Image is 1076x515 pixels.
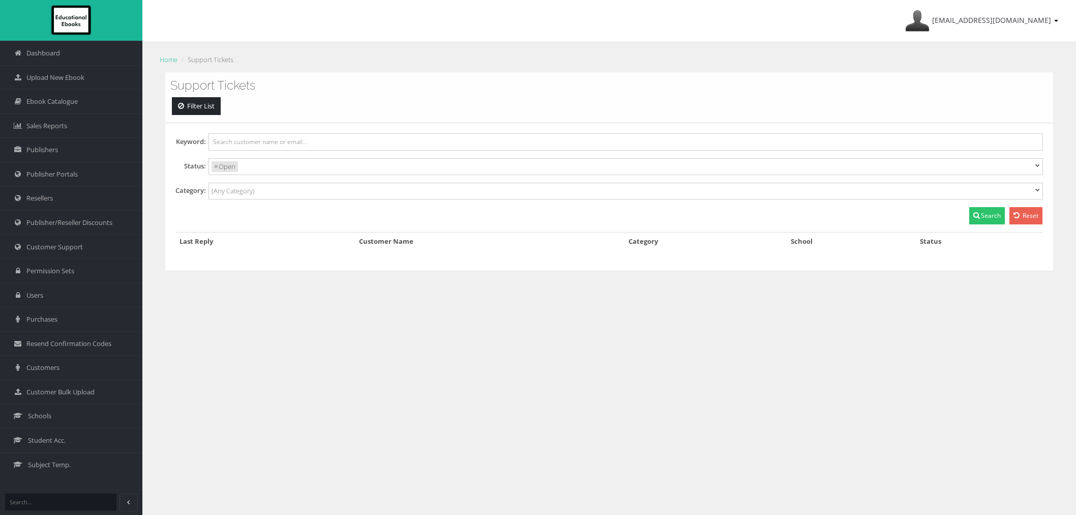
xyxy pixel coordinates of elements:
[26,242,83,252] span: Customer Support
[28,436,66,445] span: Student Acc.
[26,339,111,349] span: Resend Confirmation Codes
[212,186,284,196] input: (Any Category)
[26,145,58,155] span: Publishers
[26,266,74,276] span: Permission Sets
[172,97,221,115] a: Filter List
[26,387,95,397] span: Customer Bulk Upload
[26,193,53,203] span: Resellers
[355,232,624,250] th: Customer Name
[787,232,916,250] th: School
[26,314,57,324] span: Purchases
[26,48,60,58] span: Dashboard
[208,133,1043,151] input: Search customer name or email...
[28,460,71,470] span: Subject Temp.
[28,411,51,421] span: Schools
[26,97,78,106] span: Ebook Catalogue
[916,232,1043,250] th: Status
[212,161,238,172] li: Open
[26,363,59,373] span: Customers
[1009,207,1042,224] a: Reset
[26,218,112,227] span: Publisher/Reseller Discounts
[26,121,67,131] span: Sales Reports
[26,291,43,300] span: Users
[179,54,233,65] li: Support Tickets
[624,232,787,250] th: Category
[5,494,116,510] input: Search...
[160,55,177,64] a: Home
[175,185,206,196] label: Category:
[175,161,206,171] label: Status:
[905,9,930,33] img: Avatar
[175,136,206,147] label: Keyword:
[932,15,1051,25] span: [EMAIL_ADDRESS][DOMAIN_NAME]
[969,207,1005,224] button: Search
[175,232,355,250] th: Last Reply
[26,73,84,82] span: Upload New Ebook
[26,169,78,179] span: Publisher Portals
[170,79,1048,92] h3: Support Tickets
[214,161,218,172] span: ×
